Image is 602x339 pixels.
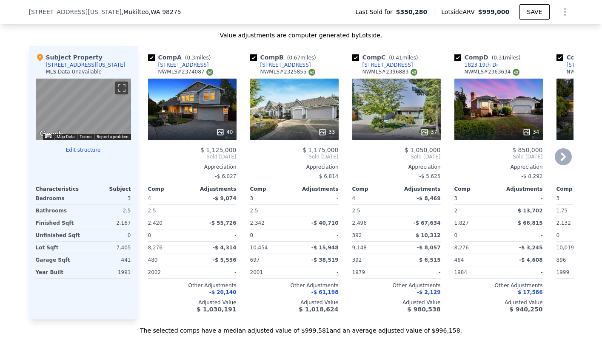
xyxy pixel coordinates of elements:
[260,68,315,76] div: NWMLS # 2325855
[36,254,82,266] div: Garage Sqft
[36,192,82,204] div: Bedrooms
[556,257,566,263] span: 896
[148,186,192,192] div: Comp
[158,62,209,68] div: [STREET_ADDRESS]
[200,147,237,153] span: $ 1,125,000
[250,257,260,263] span: 697
[522,128,539,136] div: 34
[454,232,458,238] span: 0
[352,220,367,226] span: 2,496
[215,173,236,179] span: -$ 6,027
[83,186,131,192] div: Subject
[556,3,573,20] button: Show Options
[419,173,440,179] span: -$ 5,625
[250,266,293,278] div: 2001
[250,245,268,251] span: 10,454
[352,53,422,62] div: Comp C
[556,232,560,238] span: 0
[319,173,339,179] span: $ 6,814
[318,128,335,136] div: 33
[29,319,573,335] div: The selected comps have a median adjusted value of $999,581 and an average adjusted value of $996...
[36,147,131,153] button: Edit structure
[352,205,395,217] div: 2.5
[122,8,181,16] span: , Mukilteo
[352,153,441,160] span: Sold [DATE]
[148,245,163,251] span: 8,276
[148,164,237,170] div: Appreciation
[454,186,499,192] div: Comp
[250,299,339,306] div: Adjusted Value
[29,8,122,16] span: [STREET_ADDRESS][US_STATE]
[311,289,339,295] span: -$ 61,198
[352,164,441,170] div: Appreciation
[148,282,237,289] div: Other Adjustments
[97,134,128,139] a: Report a problem
[420,128,437,136] div: 37
[250,164,339,170] div: Appreciation
[556,205,599,217] div: 1.75
[148,195,151,201] span: 4
[80,134,91,139] a: Terms (opens in new tab)
[556,195,560,201] span: 3
[38,129,66,140] img: Google
[250,186,294,192] div: Comp
[85,266,131,278] div: 1991
[213,195,236,201] span: -$ 9,074
[352,62,413,68] a: [STREET_ADDRESS]
[296,229,339,241] div: -
[513,69,519,76] img: NWMLS Logo
[398,266,441,278] div: -
[385,55,421,61] span: ( miles)
[38,129,66,140] a: Open this area in Google Maps (opens a new window)
[362,68,417,76] div: NWMLS # 2396883
[36,79,131,140] div: Street View
[213,257,236,263] span: -$ 5,556
[308,69,315,76] img: NWMLS Logo
[296,192,339,204] div: -
[148,232,151,238] span: 0
[465,62,499,68] div: 1823 19th Dr
[454,299,543,306] div: Adjusted Value
[454,53,524,62] div: Comp D
[85,242,131,254] div: 7,405
[454,245,469,251] span: 8,276
[194,266,237,278] div: -
[250,195,254,201] span: 3
[85,205,131,217] div: 2.5
[294,186,339,192] div: Adjustments
[46,68,102,75] div: MLS Data Unavailable
[284,55,320,61] span: ( miles)
[556,245,574,251] span: 10,019
[454,220,469,226] span: 1,827
[148,53,214,62] div: Comp A
[355,8,396,16] span: Last Sold for
[411,69,417,76] img: NWMLS Logo
[352,266,395,278] div: 1979
[302,147,339,153] span: $ 1,175,000
[213,245,236,251] span: -$ 4,314
[148,257,158,263] span: 480
[209,289,237,295] span: -$ 20,140
[352,257,362,263] span: 392
[398,205,441,217] div: -
[397,186,441,192] div: Adjustments
[187,55,195,61] span: 0.3
[454,153,543,160] span: Sold [DATE]
[352,299,441,306] div: Adjusted Value
[405,147,441,153] span: $ 1,050,000
[36,229,82,241] div: Unfinished Sqft
[158,68,213,76] div: NWMLS # 2374087
[36,79,131,140] div: Map
[500,229,543,241] div: -
[396,8,428,16] span: $350,280
[148,266,191,278] div: 2002
[419,257,440,263] span: $ 6,515
[85,254,131,266] div: 441
[148,205,191,217] div: 2.5
[36,53,103,62] div: Subject Property
[352,245,367,251] span: 9,148
[512,147,542,153] span: $ 850,000
[407,306,440,313] span: $ 980,538
[209,220,237,226] span: -$ 55,726
[250,282,339,289] div: Other Adjustments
